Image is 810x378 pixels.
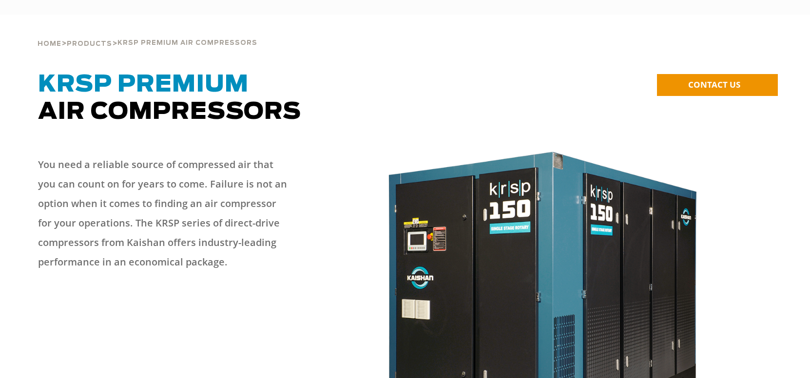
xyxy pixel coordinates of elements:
a: Products [67,39,112,48]
a: CONTACT US [657,74,778,96]
a: Home [38,39,61,48]
p: You need a reliable source of compressed air that you can count on for years to come. Failure is ... [38,155,291,272]
span: Air Compressors [38,73,301,124]
span: CONTACT US [688,79,740,90]
span: Products [67,41,112,47]
span: krsp premium air compressors [117,40,257,46]
div: > > [38,15,257,52]
span: KRSP Premium [38,73,249,96]
span: Home [38,41,61,47]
